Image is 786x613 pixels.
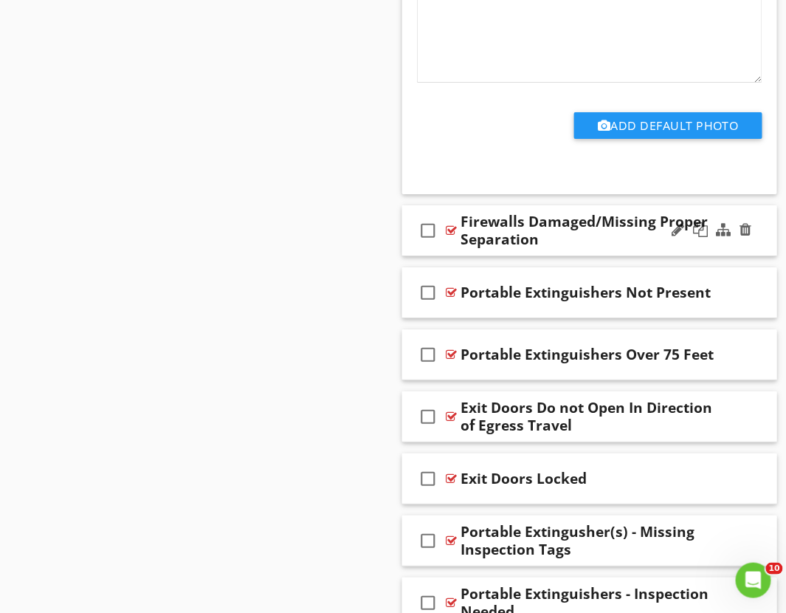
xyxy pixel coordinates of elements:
div: Exit Doors Locked [461,470,587,487]
div: Portable Extingusher(s) - Missing Inspection Tags [461,523,720,558]
i: check_box_outline_blank [417,275,441,310]
div: Exit Doors Do not Open In Direction of Egress Travel [461,399,720,434]
iframe: Intercom live chat [736,563,771,598]
div: Firewalls Damaged/Missing Proper Separation [461,213,720,248]
span: 10 [766,563,783,575]
i: check_box_outline_blank [417,523,441,558]
i: check_box_outline_blank [417,213,441,248]
div: Portable Extinguishers Not Present [461,284,711,301]
i: check_box_outline_blank [417,399,441,434]
i: check_box_outline_blank [417,461,441,496]
div: Portable Extinguishers Over 75 Feet [461,346,714,363]
i: check_box_outline_blank [417,337,441,372]
button: Add Default Photo [574,112,762,139]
